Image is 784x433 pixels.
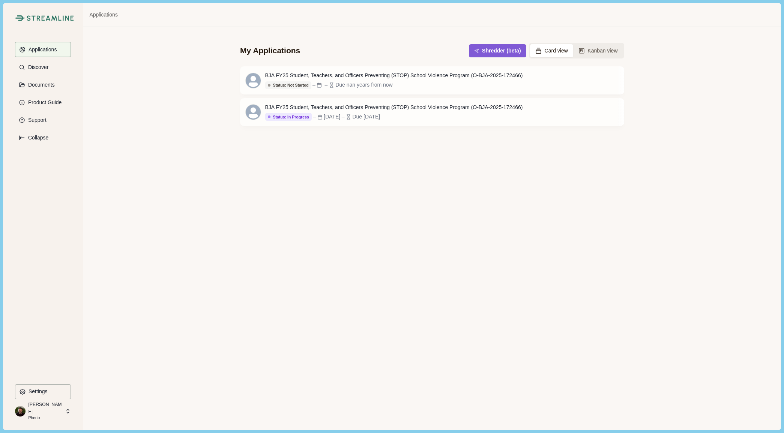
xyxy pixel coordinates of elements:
div: Due [DATE] [352,113,380,121]
div: – [324,81,327,89]
svg: avatar [246,73,261,88]
button: Status: Not Started [265,81,311,89]
p: Support [26,117,47,123]
div: Status: In Progress [268,115,309,120]
p: Settings [26,388,48,395]
img: profile picture [15,406,26,417]
div: – [313,113,316,121]
p: Collapse [26,135,48,141]
a: BJA FY25 Student, Teachers, and Officers Preventing (STOP) School Violence Program (O-BJA-2025-17... [240,98,624,126]
img: Streamline Climate Logo [27,15,74,21]
button: Support [15,112,71,127]
a: Applications [89,11,118,19]
a: Streamline Climate LogoStreamline Climate Logo [15,15,71,21]
svg: avatar [246,105,261,120]
div: BJA FY25 Student, Teachers, and Officers Preventing (STOP) School Violence Program (O-BJA-2025-17... [265,72,523,79]
button: Shredder (beta) [469,44,526,57]
button: Kanban view [573,44,623,57]
button: Card view [530,44,573,57]
p: Phenix [28,415,63,421]
div: – [312,81,315,89]
div: My Applications [240,45,300,56]
button: Expand [15,130,71,145]
div: Due nan years from now [335,81,393,89]
p: Discover [26,64,48,70]
button: Documents [15,77,71,92]
p: [PERSON_NAME] [28,401,63,415]
div: – [342,113,345,121]
p: Product Guide [26,99,62,106]
a: BJA FY25 Student, Teachers, and Officers Preventing (STOP) School Violence Program (O-BJA-2025-17... [240,66,624,94]
button: Status: In Progress [265,113,312,121]
button: Discover [15,60,71,75]
p: Documents [26,82,55,88]
button: Applications [15,42,71,57]
a: Settings [15,384,71,402]
img: Streamline Climate Logo [15,15,24,21]
button: Settings [15,384,71,399]
p: Applications [26,46,57,53]
div: Status: Not Started [268,83,309,88]
div: BJA FY25 Student, Teachers, and Officers Preventing (STOP) School Violence Program (O-BJA-2025-17... [265,103,523,111]
div: [DATE] [324,113,340,121]
button: Product Guide [15,95,71,110]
